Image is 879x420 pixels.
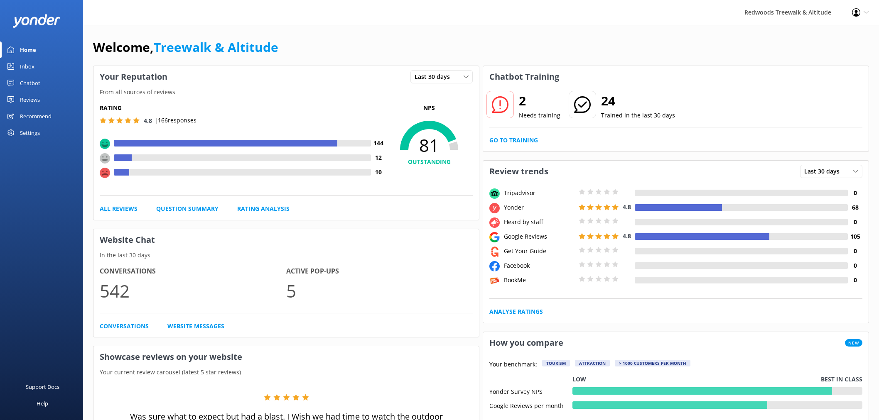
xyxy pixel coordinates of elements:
[483,332,570,354] h3: How you compare
[848,261,862,270] h4: 0
[502,276,577,285] div: BookMe
[848,247,862,256] h4: 0
[848,203,862,212] h4: 68
[100,266,286,277] h4: Conversations
[502,188,577,198] div: Tripadvisor
[100,204,137,213] a: All Reviews
[371,168,385,177] h4: 10
[167,322,224,331] a: Website Messages
[237,204,290,213] a: Rating Analysis
[519,111,560,120] p: Needs training
[20,42,36,58] div: Home
[371,139,385,148] h4: 144
[385,103,473,112] p: NPS
[93,229,479,251] h3: Website Chat
[415,72,455,81] span: Last 30 days
[489,360,537,370] p: Your benchmark:
[502,261,577,270] div: Facebook
[502,203,577,212] div: Yonder
[572,375,586,384] p: Low
[623,232,631,240] span: 4.8
[20,75,40,91] div: Chatbot
[93,88,479,97] p: From all sources of reviews
[601,91,675,111] h2: 24
[12,14,60,28] img: yonder-white-logo.png
[848,232,862,241] h4: 105
[20,125,40,141] div: Settings
[385,135,473,156] span: 81
[155,116,196,125] p: | 166 responses
[20,108,52,125] div: Recommend
[821,375,862,384] p: Best in class
[489,307,543,316] a: Analyse Ratings
[502,247,577,256] div: Get Your Guide
[385,157,473,166] h4: OUTSTANDING
[845,339,862,347] span: New
[804,167,845,176] span: Last 30 days
[483,66,565,88] h3: Chatbot Training
[20,58,34,75] div: Inbox
[848,276,862,285] h4: 0
[93,37,278,57] h1: Welcome,
[601,111,675,120] p: Trained in the last 30 days
[93,66,174,88] h3: Your Reputation
[575,360,610,366] div: Attraction
[156,204,219,213] a: Question Summary
[37,395,48,412] div: Help
[20,91,40,108] div: Reviews
[502,232,577,241] div: Google Reviews
[93,251,479,260] p: In the last 30 days
[371,153,385,162] h4: 12
[483,161,555,182] h3: Review trends
[100,103,385,112] h5: Rating
[542,360,570,366] div: Tourism
[93,346,479,368] h3: Showcase reviews on your website
[519,91,560,111] h2: 2
[144,117,152,125] span: 4.8
[26,378,59,395] div: Support Docs
[154,39,278,56] a: Treewalk & Altitude
[489,387,572,395] div: Yonder Survey NPS
[100,322,149,331] a: Conversations
[489,136,538,145] a: Go to Training
[489,401,572,409] div: Google Reviews per month
[502,217,577,227] div: Heard by staff
[623,203,631,211] span: 4.8
[848,217,862,227] h4: 0
[93,368,479,377] p: Your current review carousel (latest 5 star reviews)
[100,277,286,305] p: 542
[848,188,862,198] h4: 0
[286,277,473,305] p: 5
[286,266,473,277] h4: Active Pop-ups
[615,360,690,366] div: > 1000 customers per month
